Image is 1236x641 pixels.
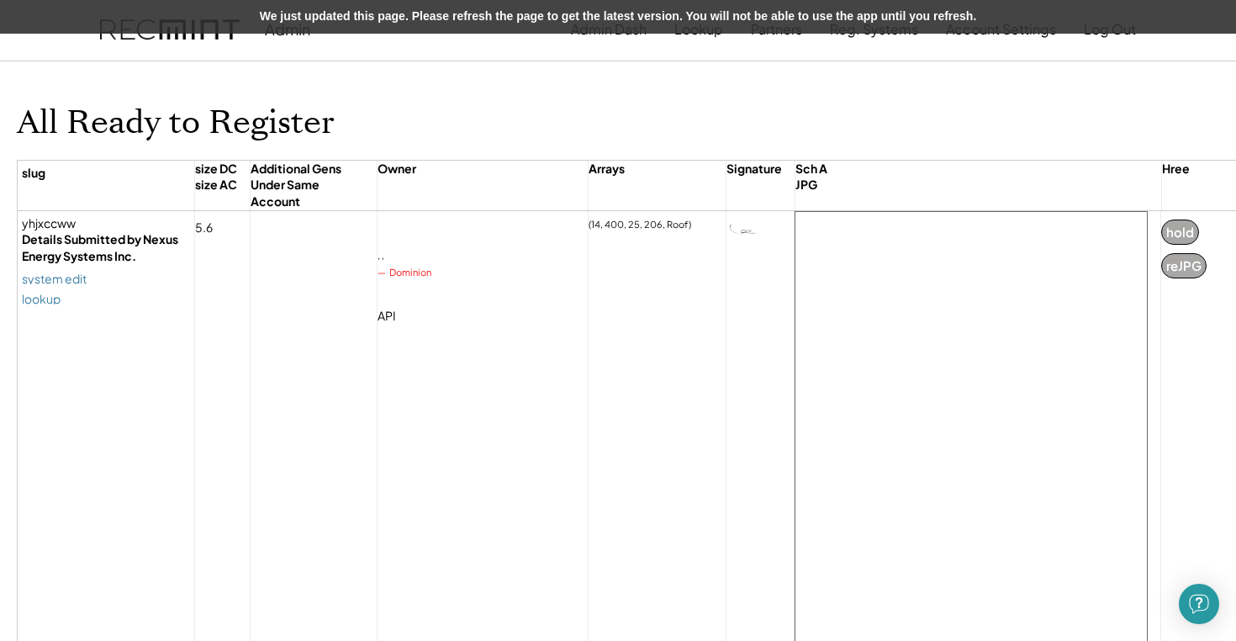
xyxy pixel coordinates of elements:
[589,161,625,199] div: Arrays
[22,231,190,264] div: Details Submitted by Nexus Energy Systems Inc.
[17,103,335,143] h1: All Ready to Register
[22,215,190,232] div: yhjxccww
[378,308,409,333] div: API
[1162,161,1190,199] div: Hree
[378,266,444,283] div: — Dominion
[195,220,225,245] div: 5.6
[795,161,827,199] div: Sch A JPG
[22,273,87,284] a: system edit
[195,161,237,199] div: size DC size AC
[378,249,397,266] div: , ,
[378,161,416,199] div: Owner
[726,161,782,199] div: Signature
[251,161,364,210] div: Additional Gens Under Same Account
[22,293,61,305] a: lookup
[589,220,704,236] div: (14, 400, 25, 206, Roof)
[22,165,45,203] div: slug
[1161,220,1199,245] button: hold
[1179,584,1219,624] div: Open Intercom Messenger
[1161,253,1207,278] button: reJPG
[726,211,760,245] img: kCRAgQIAAAQIECMQKCCCx3nojQIAAAQIECBAg0LWAANJ1+U2eAAECBAgQIECAQKyAABLrrTcCBAgQIECAAAECXQsIIF2X3+QJ...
